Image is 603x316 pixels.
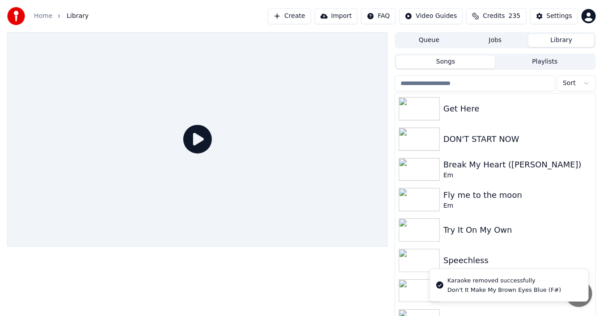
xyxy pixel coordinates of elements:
[462,34,528,47] button: Jobs
[547,12,572,21] div: Settings
[443,201,592,210] div: Em
[443,224,592,236] div: Try It On My Own
[396,56,495,68] button: Songs
[399,8,463,24] button: Video Guides
[7,7,25,25] img: youka
[67,12,89,21] span: Library
[483,12,505,21] span: Credits
[443,133,592,145] div: DON'T START NOW
[315,8,358,24] button: Import
[443,189,592,201] div: Fly me to the moon
[443,171,592,180] div: Em
[530,8,578,24] button: Settings
[443,102,592,115] div: Get Here
[34,12,52,21] a: Home
[268,8,311,24] button: Create
[443,158,592,171] div: Break My Heart ([PERSON_NAME])
[528,34,595,47] button: Library
[509,12,521,21] span: 235
[466,8,526,24] button: Credits235
[563,79,576,88] span: Sort
[495,56,595,68] button: Playlists
[447,276,561,285] div: Karaoke removed successfully
[361,8,396,24] button: FAQ
[34,12,89,21] nav: breadcrumb
[396,34,462,47] button: Queue
[447,286,561,294] div: Don't It Make My Brown Eyes Blue (F#)
[443,254,592,267] div: Speechless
